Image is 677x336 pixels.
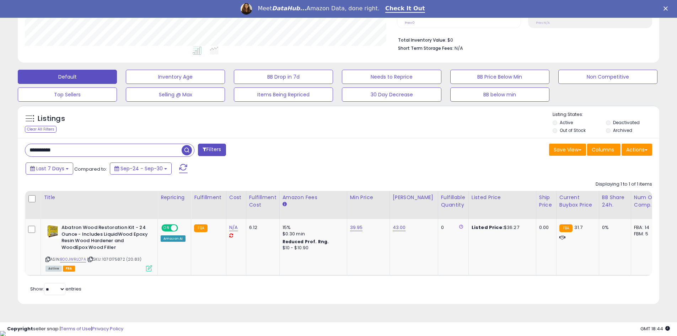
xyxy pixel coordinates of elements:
[596,181,652,188] div: Displaying 1 to 1 of 1 items
[198,144,226,156] button: Filters
[559,224,573,232] small: FBA
[241,3,252,15] img: Profile image for Georgie
[25,126,57,133] div: Clear All Filters
[283,231,342,237] div: $0.30 min
[283,224,342,231] div: 15%
[587,144,620,156] button: Columns
[234,70,333,84] button: BB Drop in 7d
[161,235,186,242] div: Amazon AI
[74,166,107,172] span: Compared to:
[283,194,344,201] div: Amazon Fees
[592,146,614,153] span: Columns
[613,127,632,133] label: Archived
[283,239,329,245] b: Reduced Prof. Rng.
[441,224,463,231] div: 0
[539,224,551,231] div: 0.00
[110,162,172,175] button: Sep-24 - Sep-30
[558,70,657,84] button: Non Competitive
[272,5,306,12] i: DataHub...
[622,144,652,156] button: Actions
[472,224,531,231] div: $36.27
[350,224,363,231] a: 39.95
[405,21,415,25] small: Prev: 0
[559,194,596,209] div: Current Buybox Price
[441,194,466,209] div: Fulfillable Quantity
[455,45,463,52] span: N/A
[229,194,243,201] div: Cost
[450,87,549,102] button: BB below min
[342,87,441,102] button: 30 Day Decrease
[398,37,446,43] b: Total Inventory Value:
[350,194,387,201] div: Min Price
[61,325,91,332] a: Terms of Use
[7,326,123,332] div: seller snap | |
[574,224,582,231] span: 31.7
[450,70,549,84] button: BB Price Below Min
[60,256,86,262] a: B00JWRLO7A
[61,224,148,252] b: Abatron Wood Restoration Kit - 24 Ounce - Includes LiquidWood Epoxy Resin Wood Hardener and WoodE...
[393,224,406,231] a: 43.00
[393,194,435,201] div: [PERSON_NAME]
[120,165,163,172] span: Sep-24 - Sep-30
[177,225,188,231] span: OFF
[539,194,553,209] div: Ship Price
[283,245,342,251] div: $10 - $10.90
[87,256,141,262] span: | SKU: 1070175872 (20.83)
[342,70,441,84] button: Needs to Reprice
[194,224,207,232] small: FBA
[44,194,155,201] div: Title
[92,325,123,332] a: Privacy Policy
[634,224,657,231] div: FBA: 14
[30,286,81,292] span: Show: entries
[249,224,274,231] div: 6.12
[194,194,223,201] div: Fulfillment
[398,45,453,51] b: Short Term Storage Fees:
[560,119,573,126] label: Active
[7,325,33,332] strong: Copyright
[38,114,65,124] h5: Listings
[602,224,625,231] div: 0%
[126,87,225,102] button: Selling @ Max
[45,224,60,239] img: 51vgz6aWYyL._SL40_.jpg
[560,127,586,133] label: Out of Stock
[634,231,657,237] div: FBM: 5
[63,266,75,272] span: FBA
[634,194,660,209] div: Num of Comp.
[36,165,64,172] span: Last 7 Days
[229,224,238,231] a: N/A
[162,225,171,231] span: ON
[126,70,225,84] button: Inventory Age
[385,5,425,13] a: Check It Out
[602,194,628,209] div: BB Share 24h.
[249,194,276,209] div: Fulfillment Cost
[663,6,671,11] div: Close
[283,201,287,208] small: Amazon Fees.
[640,325,670,332] span: 2025-10-8 18:44 GMT
[472,194,533,201] div: Listed Price
[234,87,333,102] button: Items Being Repriced
[258,5,380,12] div: Meet Amazon Data, done right.
[45,266,62,272] span: All listings currently available for purchase on Amazon
[398,35,647,44] li: $0
[613,119,640,126] label: Deactivated
[553,111,659,118] p: Listing States:
[18,87,117,102] button: Top Sellers
[45,224,152,271] div: ASIN:
[549,144,586,156] button: Save View
[536,21,550,25] small: Prev: N/A
[472,224,504,231] b: Listed Price:
[26,162,73,175] button: Last 7 Days
[18,70,117,84] button: Default
[161,194,188,201] div: Repricing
